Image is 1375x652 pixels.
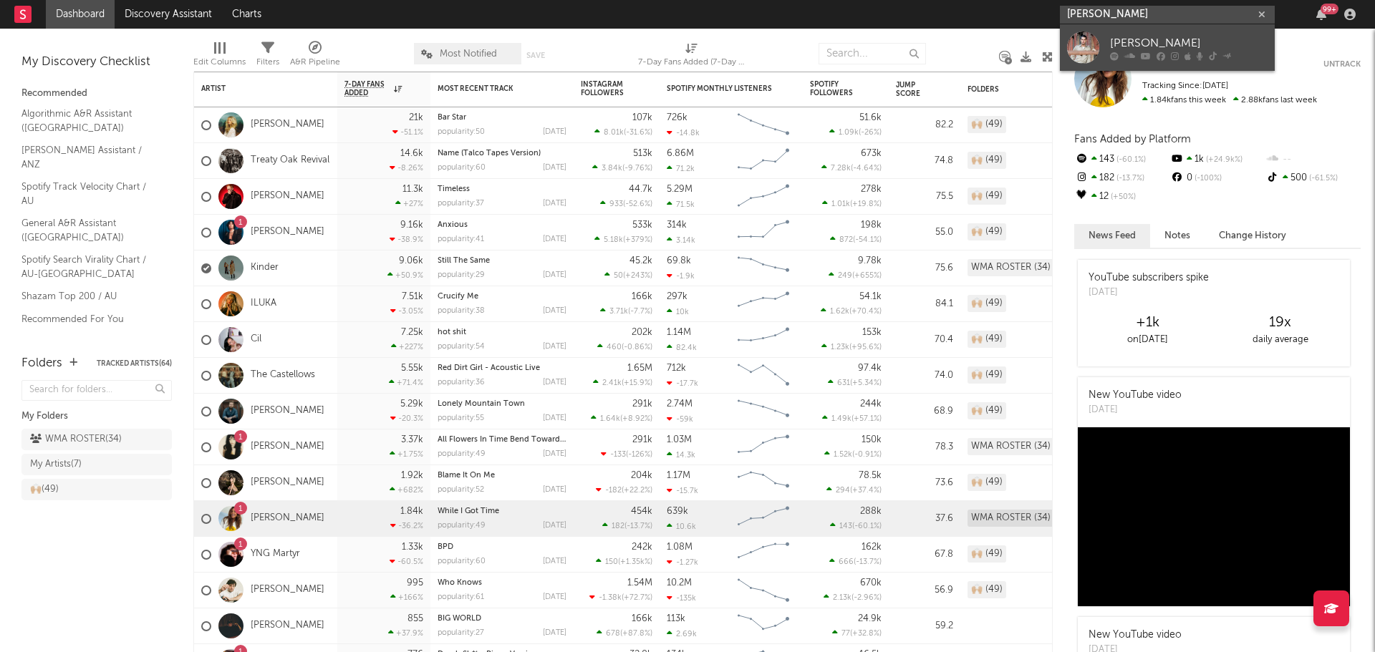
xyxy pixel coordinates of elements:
[638,36,746,77] div: 7-Day Fans Added (7-Day Fans Added)
[1214,331,1346,349] div: daily average
[399,256,423,266] div: 9.06k
[593,378,652,387] div: ( )
[667,113,687,122] div: 726k
[597,342,652,351] div: ( )
[667,379,698,388] div: -17.7k
[839,236,853,244] span: 872
[626,129,650,137] span: -31.6 %
[627,364,652,373] div: 1.65M
[21,454,172,475] a: My Artists(7)
[543,235,566,243] div: [DATE]
[543,450,566,458] div: [DATE]
[290,54,340,71] div: A&R Pipeline
[596,485,652,495] div: ( )
[21,479,172,500] a: 🙌🏼(49)
[251,548,300,560] a: YNG Martyr
[251,298,276,310] a: ILUKA
[632,220,652,230] div: 533k
[968,116,1006,133] div: 🙌🏼 (49)
[438,150,566,157] div: Name (Talco Tapes Version)
[604,271,652,280] div: ( )
[543,307,566,315] div: [DATE]
[401,328,423,337] div: 7.25k
[830,308,849,316] span: 1.62k
[438,507,499,515] a: While I Got Time
[731,429,796,465] svg: Chart title
[21,106,158,135] a: Algorithmic A&R Assistant ([GEOGRAPHIC_DATA])
[667,256,691,266] div: 69.8k
[854,451,879,459] span: -0.91 %
[855,236,879,244] span: -54.1 %
[605,487,622,495] span: -182
[896,331,953,349] div: 70.4
[1142,96,1317,104] span: 2.88k fans last week
[251,477,324,489] a: [PERSON_NAME]
[861,185,882,194] div: 278k
[667,471,690,480] div: 1.17M
[831,200,850,208] span: 1.01k
[1265,150,1361,169] div: --
[896,188,953,205] div: 75.5
[819,43,926,64] input: Search...
[438,436,597,444] a: All Flowers In Time Bend Towards The Sun
[607,344,622,351] span: 460
[21,380,172,401] input: Search for folders...
[667,450,695,459] div: 14.3k
[628,451,650,459] span: -126 %
[667,220,687,230] div: 314k
[731,394,796,429] svg: Chart title
[837,379,850,387] span: 631
[581,80,631,97] div: Instagram Followers
[21,429,172,450] a: WMA ROSTER(34)
[630,308,650,316] span: -7.7 %
[852,200,879,208] span: +19.8 %
[602,165,622,172] span: 3.84k
[21,179,158,208] a: Spotify Track Velocity Chart / AU
[896,224,953,241] div: 55.0
[632,292,652,301] div: 166k
[858,256,882,266] div: 9.78k
[251,584,324,596] a: [PERSON_NAME]
[409,113,423,122] div: 21k
[438,472,495,480] a: Blame It On Me
[859,292,882,301] div: 54.1k
[731,465,796,501] svg: Chart title
[824,449,882,459] div: ( )
[667,414,693,424] div: -59k
[604,129,624,137] span: 8.01k
[1081,314,1214,331] div: +1k
[193,36,246,77] div: Edit Columns
[21,142,158,172] a: [PERSON_NAME] Assistant / ANZ
[632,328,652,337] div: 202k
[543,486,566,494] div: [DATE]
[1109,193,1136,201] span: +50 %
[438,486,484,494] div: popularity: 52
[21,408,172,425] div: My Folders
[543,271,566,279] div: [DATE]
[968,402,1006,419] div: 🙌🏼 (49)
[251,119,324,131] a: [PERSON_NAME]
[438,293,478,301] a: Crucify Me
[1074,150,1169,169] div: 143
[1089,286,1209,300] div: [DATE]
[97,360,172,367] button: Tracked Artists(64)
[896,152,953,170] div: 74.8
[401,435,423,444] div: 3.37k
[390,485,423,495] div: +682 %
[438,343,485,351] div: popularity: 54
[251,512,324,525] a: [PERSON_NAME]
[1316,9,1326,20] button: 99+
[438,150,541,157] a: Name (Talco Tapes Version)
[251,405,324,417] a: [PERSON_NAME]
[1265,169,1361,188] div: 500
[968,259,1054,276] div: WMA ROSTER (34)
[968,152,1006,169] div: 🙌🏼 (49)
[896,296,953,313] div: 84.1
[821,163,882,172] div: ( )
[667,149,694,158] div: 6.86M
[1114,175,1144,183] span: -13.7 %
[968,295,1006,312] div: 🙌🏼 (49)
[667,235,695,245] div: 3.14k
[1074,169,1169,188] div: 182
[624,379,650,387] span: +15.9 %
